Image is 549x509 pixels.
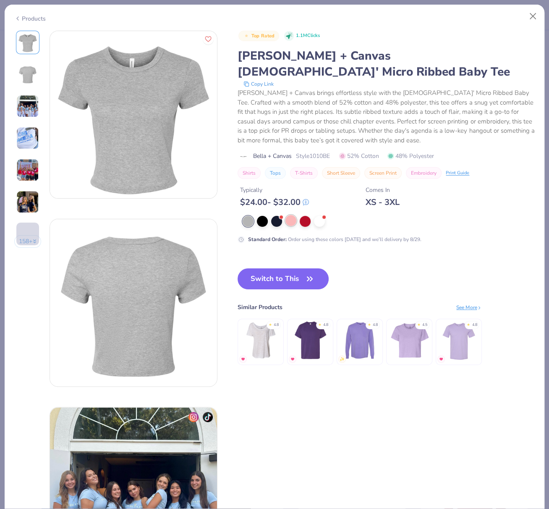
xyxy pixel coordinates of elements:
div: 4.8 [373,322,378,328]
button: 158+ [14,235,42,248]
img: newest.gif [340,357,345,362]
button: Tops [265,167,286,179]
div: XS - 3XL [366,197,400,207]
div: Print Guide [446,170,469,177]
div: ★ [467,322,470,325]
img: User generated content [16,127,39,150]
span: 1.1M Clicks [296,32,320,39]
div: ★ [269,322,272,325]
div: Comes In [366,186,400,194]
img: Bella + Canvas Unisex Jersey Short-Sleeve T-Shirt [439,320,479,360]
div: ★ [417,322,421,325]
img: tiktok-icon.png [203,412,213,422]
button: Close [525,8,541,24]
div: [PERSON_NAME] + Canvas [DEMOGRAPHIC_DATA]' Micro Ribbed Baby Tee [238,48,535,80]
div: See More [456,304,482,311]
button: Short Sleeve [322,167,360,179]
img: User generated content [16,159,39,181]
span: 52% Cotton [339,152,379,160]
div: Products [14,14,46,23]
button: copy to clipboard [241,80,276,88]
img: Back [18,64,38,84]
span: Style 1010BE [296,152,330,160]
div: ★ [368,322,371,325]
img: Front [18,32,38,52]
div: 4.8 [472,322,477,328]
button: Badge Button [238,31,279,42]
button: Embroidery [406,167,442,179]
div: 4.8 [274,322,279,328]
span: 48% Polyester [387,152,434,160]
img: User generated content [16,95,39,118]
button: Shirts [238,167,261,179]
button: Like [203,34,214,45]
div: 4.8 [323,322,328,328]
span: Bella + Canvas [253,152,292,160]
strong: Standard Order : [248,236,287,243]
span: Top Rated [251,34,275,38]
img: User generated content [16,191,39,213]
img: Hanes Unisex 5.2 Oz. Comfortsoft Cotton T-Shirt [290,320,330,360]
img: Back [50,219,217,386]
div: Order using these colors [DATE] and we’ll delivery by 8/29. [248,236,421,243]
button: T-Shirts [290,167,318,179]
button: Switch to This [238,268,329,289]
img: MostFav.gif [439,357,444,362]
div: ★ [318,322,322,325]
button: Screen Print [364,167,402,179]
img: Next Level Apparel Ladies' Festival Cali Crop T-Shirt [390,320,429,360]
img: Front [50,31,217,198]
img: Bella + Canvas Ladies' Slouchy T-Shirt [241,320,281,360]
img: Top Rated sort [243,32,250,39]
img: Comfort Colors Adult Heavyweight RS Long-Sleeve Pocket T-Shirt [340,320,380,360]
img: MostFav.gif [290,357,295,362]
img: insta-icon.png [188,412,199,422]
div: Similar Products [238,303,282,312]
div: 4.5 [422,322,427,328]
img: MostFav.gif [241,357,246,362]
div: [PERSON_NAME] + Canvas brings effortless style with the [DEMOGRAPHIC_DATA]' Micro Ribbed Baby Tee... [238,88,535,145]
div: $ 24.00 - $ 32.00 [240,197,309,207]
div: Typically [240,186,309,194]
img: User generated content [16,245,18,268]
img: brand logo [238,153,249,160]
